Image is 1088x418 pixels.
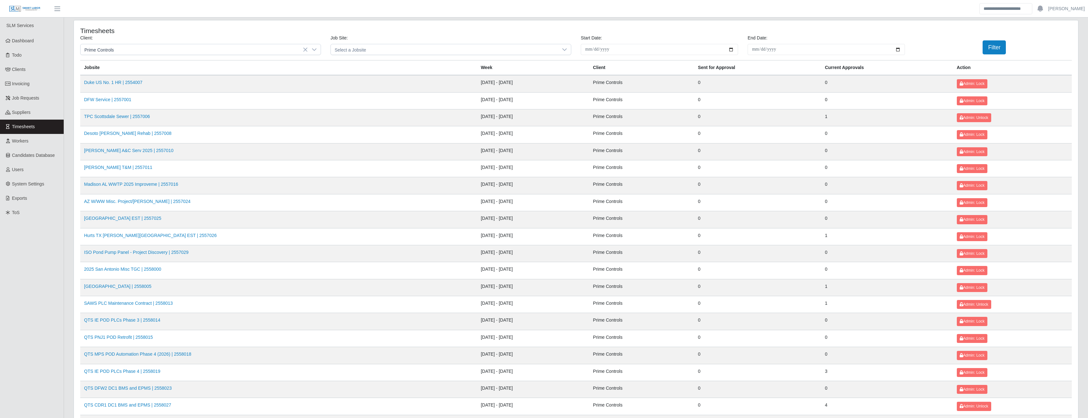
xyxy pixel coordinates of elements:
span: Prime Controls [81,44,308,55]
a: DFW Service | 2557001 [84,97,131,102]
a: [PERSON_NAME] [1048,5,1085,12]
span: Admin: Lock [960,81,985,86]
button: Filter [983,40,1006,54]
td: 0 [694,143,821,160]
td: [DATE] - [DATE] [477,143,589,160]
td: 0 [694,228,821,245]
td: 0 [694,92,821,109]
td: 0 [821,177,953,194]
span: Job Requests [12,95,39,101]
th: Week [477,60,589,75]
button: Admin: Lock [957,283,987,292]
td: Prime Controls [589,245,694,262]
button: Admin: Lock [957,317,987,326]
a: QTS IE POD PLCs Phase 3 | 2558014 [84,317,160,323]
a: QTS CDR1 DC1 BMS and EPMS | 2558027 [84,402,171,408]
span: Timesheets [12,124,35,129]
td: 0 [694,245,821,262]
span: Admin: Lock [960,150,985,154]
td: 0 [821,143,953,160]
td: 0 [694,398,821,415]
td: 0 [821,381,953,398]
span: Select a Jobsite [331,44,558,55]
td: 0 [694,75,821,92]
td: Prime Controls [589,381,694,398]
td: 0 [694,313,821,330]
td: [DATE] - [DATE] [477,245,589,262]
th: Sent for Approval [694,60,821,75]
span: Admin: Lock [960,319,985,324]
a: AZ W/WW Misc. Project/[PERSON_NAME] | 2557024 [84,199,190,204]
td: 0 [694,262,821,279]
span: Admin: Unlock [960,115,988,120]
a: Hurts TX [PERSON_NAME][GEOGRAPHIC_DATA] EST | 2557026 [84,233,217,238]
td: 0 [694,177,821,194]
span: Invoicing [12,81,30,86]
td: 0 [821,347,953,364]
a: [PERSON_NAME] T&M | 2557011 [84,165,152,170]
td: Prime Controls [589,262,694,279]
td: [DATE] - [DATE] [477,296,589,313]
td: 1 [821,279,953,296]
button: Admin: Lock [957,334,987,343]
span: Users [12,167,24,172]
td: 0 [821,262,953,279]
td: Prime Controls [589,211,694,228]
span: Admin: Lock [960,370,985,375]
a: [GEOGRAPHIC_DATA] EST | 2557025 [84,216,161,221]
a: TPC Scottsdale Sewer | 2557006 [84,114,150,119]
td: Prime Controls [589,279,694,296]
span: Admin: Lock [960,166,985,171]
button: Admin: Lock [957,181,987,190]
td: 0 [694,109,821,126]
td: [DATE] - [DATE] [477,109,589,126]
a: QTS IE POD PLCs Phase 4 | 2558019 [84,369,160,374]
a: QTS MPS POD Automation Phase 4 (2026) | 2558018 [84,352,191,357]
td: Prime Controls [589,228,694,245]
td: 0 [694,296,821,313]
td: [DATE] - [DATE] [477,75,589,92]
td: 0 [694,126,821,143]
span: Admin: Lock [960,217,985,222]
td: [DATE] - [DATE] [477,228,589,245]
span: Admin: Unlock [960,302,988,307]
td: 3 [821,364,953,381]
td: [DATE] - [DATE] [477,398,589,415]
span: Admin: Lock [960,200,985,205]
td: Prime Controls [589,75,694,92]
button: Admin: Lock [957,232,987,241]
button: Admin: Lock [957,130,987,139]
button: Admin: Lock [957,164,987,173]
span: Exports [12,196,27,201]
a: Duke US No. 1 HR | 2554007 [84,80,142,85]
span: Admin: Lock [960,234,985,239]
button: Admin: Lock [957,249,987,258]
td: [DATE] - [DATE] [477,279,589,296]
span: Admin: Lock [960,387,985,392]
span: Admin: Lock [960,183,985,188]
td: 0 [821,160,953,177]
td: [DATE] - [DATE] [477,126,589,143]
button: Admin: Lock [957,266,987,275]
button: Admin: Lock [957,215,987,224]
span: Admin: Lock [960,251,985,256]
td: 1 [821,228,953,245]
td: [DATE] - [DATE] [477,347,589,364]
input: Search [979,3,1032,14]
label: Client: [80,35,93,41]
label: Start Date: [581,35,602,41]
td: Prime Controls [589,330,694,347]
a: [PERSON_NAME] A&C Serv 2025 | 2557010 [84,148,174,153]
td: [DATE] - [DATE] [477,364,589,381]
span: Workers [12,138,29,143]
a: Desoto [PERSON_NAME] Rehab | 2557008 [84,131,171,136]
td: 0 [821,245,953,262]
td: Prime Controls [589,194,694,211]
td: [DATE] - [DATE] [477,177,589,194]
a: [GEOGRAPHIC_DATA] | 2558005 [84,284,152,289]
td: 0 [694,347,821,364]
td: 0 [694,211,821,228]
td: Prime Controls [589,347,694,364]
td: Prime Controls [589,296,694,313]
button: Admin: Lock [957,96,987,105]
